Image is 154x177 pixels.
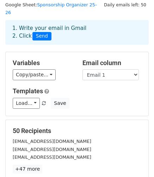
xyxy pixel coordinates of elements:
[82,59,142,67] h5: Email column
[5,2,97,15] small: Google Sheet:
[119,143,154,177] iframe: Chat Widget
[13,139,91,144] small: [EMAIL_ADDRESS][DOMAIN_NAME]
[13,98,40,109] a: Load...
[13,87,43,95] a: Templates
[13,165,42,173] a: +47 more
[51,98,69,109] button: Save
[13,59,72,67] h5: Variables
[101,2,149,7] a: Daily emails left: 50
[13,69,56,80] a: Copy/paste...
[101,1,149,9] span: Daily emails left: 50
[13,147,91,152] small: [EMAIL_ADDRESS][DOMAIN_NAME]
[13,154,91,160] small: [EMAIL_ADDRESS][DOMAIN_NAME]
[7,24,147,40] div: 1. Write your email in Gmail 2. Click
[32,32,51,40] span: Send
[13,127,141,135] h5: 50 Recipients
[5,2,97,15] a: Sponsorship Organizer 25-26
